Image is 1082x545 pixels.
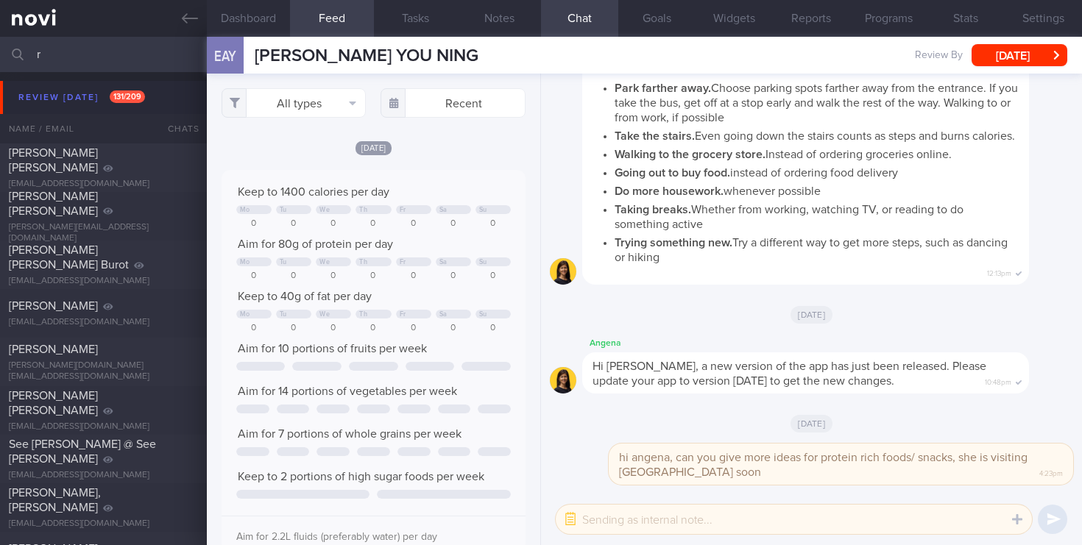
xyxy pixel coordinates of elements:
div: Mo [240,310,250,318]
strong: Trying something new. [615,237,732,249]
div: 0 [475,218,511,229]
span: 12:13pm [987,265,1011,279]
div: 0 [436,323,471,334]
div: 0 [396,271,431,282]
div: Review [DATE] [15,88,149,107]
span: 131 / 209 [110,90,145,103]
li: Try a different way to get more steps, such as dancing or hiking [615,232,1019,265]
span: [PERSON_NAME] [PERSON_NAME] Burot [9,244,129,271]
div: Sa [439,310,448,318]
div: 0 [356,323,391,334]
span: Review By [915,49,963,63]
span: Keep to 1400 calories per day [238,186,389,198]
div: Mo [240,206,250,214]
div: Fr [400,258,406,266]
div: 0 [316,323,351,334]
div: [EMAIL_ADDRESS][DOMAIN_NAME] [9,276,198,287]
div: 0 [475,271,511,282]
li: Instead of ordering groceries online. [615,143,1019,162]
span: See [PERSON_NAME] @ See [PERSON_NAME] [9,438,156,465]
div: Sa [439,206,448,214]
div: [EMAIL_ADDRESS][DOMAIN_NAME] [9,519,198,530]
div: Tu [280,310,287,318]
div: 0 [276,218,311,229]
div: Th [359,206,367,214]
div: Chats [148,114,207,143]
button: [DATE] [972,44,1067,66]
div: 0 [276,271,311,282]
span: [DATE] [791,306,832,324]
div: [EMAIL_ADDRESS][DOMAIN_NAME] [9,421,198,432]
div: Tu [280,258,287,266]
div: Fr [400,206,406,214]
span: 10:48pm [985,374,1011,388]
span: [DATE] [356,141,392,155]
div: 0 [236,271,272,282]
span: [PERSON_NAME] [PERSON_NAME] [9,147,98,174]
span: [PERSON_NAME] [9,343,98,355]
div: Angena [582,335,1073,352]
div: Th [359,258,367,266]
span: Aim for 14 portions of vegetables per week [238,385,457,397]
li: Even going down the stairs counts as steps and burns calories. [615,125,1019,143]
div: Su [479,310,487,318]
div: We [319,258,330,266]
div: Su [479,206,487,214]
span: 4:23pm [1039,465,1063,479]
li: whenever possible [615,180,1019,199]
span: [DATE] [791,415,832,432]
div: Mo [240,258,250,266]
div: 0 [436,218,471,229]
div: 0 [236,323,272,334]
div: 0 [316,271,351,282]
div: Th [359,310,367,318]
span: [PERSON_NAME] YOU NING [255,47,478,65]
div: 0 [316,218,351,229]
span: Keep to 40g of fat per day [238,291,372,302]
div: 0 [475,323,511,334]
button: All types [222,88,367,118]
div: 0 [436,271,471,282]
div: 0 [396,323,431,334]
div: 0 [396,218,431,229]
div: [EMAIL_ADDRESS][DOMAIN_NAME] [9,470,198,481]
div: [PERSON_NAME][EMAIL_ADDRESS][DOMAIN_NAME] [9,222,198,244]
span: hi angena, can you give more ideas for protein rich foods/ snacks, she is visiting [GEOGRAPHIC_DA... [619,452,1028,478]
div: We [319,206,330,214]
span: Aim for 10 portions of fruits per week [238,343,427,355]
li: Choose parking spots farther away from the entrance. If you take the bus, get off at a stop early... [615,77,1019,125]
span: [PERSON_NAME] [PERSON_NAME] [9,190,98,217]
div: [EMAIL_ADDRESS][DOMAIN_NAME] [9,317,198,328]
div: [EMAIL_ADDRESS][DOMAIN_NAME] [9,179,198,190]
div: EAY [203,28,247,85]
strong: Taking breaks. [615,204,691,215]
div: Tu [280,206,287,214]
div: 0 [236,218,272,229]
li: instead of ordering food delivery [615,162,1019,180]
div: 0 [356,271,391,282]
span: [PERSON_NAME], [PERSON_NAME] [9,487,101,513]
span: Aim for 80g of protein per day [238,238,393,250]
div: Fr [400,310,406,318]
span: Aim for 7 portions of whole grains per week [238,428,462,440]
span: [PERSON_NAME] [9,300,98,312]
div: Su [479,258,487,266]
div: We [319,310,330,318]
div: 0 [356,218,391,229]
span: Aim for 2.2L fluids (preferably water) per day [236,532,437,542]
span: Keep to 2 portions of high sugar foods per week [238,471,484,482]
strong: Walking to the grocery store. [615,149,765,160]
strong: Park farther away. [615,82,711,94]
strong: Take the stairs. [615,130,695,142]
span: Hi [PERSON_NAME], a new version of the app has just been released. Please update your app to vers... [593,360,986,387]
li: Whether from working, watching TV, or reading to do something active [615,199,1019,232]
span: [PERSON_NAME] [PERSON_NAME] [9,390,98,416]
div: 0 [276,323,311,334]
strong: Do more housework. [615,185,724,197]
div: [PERSON_NAME][DOMAIN_NAME][EMAIL_ADDRESS][DOMAIN_NAME] [9,360,198,382]
strong: Going out to buy food. [615,167,730,179]
div: Sa [439,258,448,266]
